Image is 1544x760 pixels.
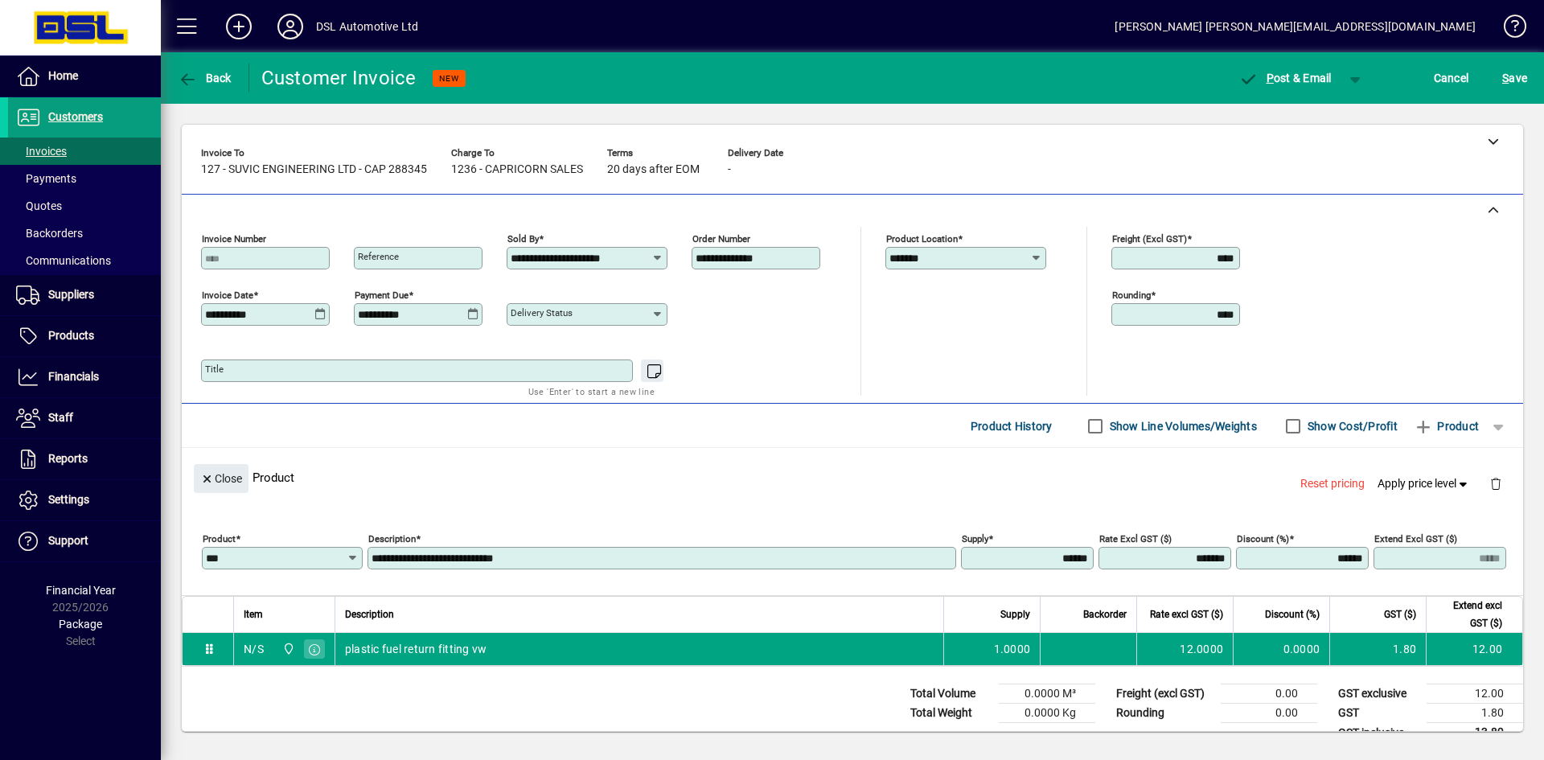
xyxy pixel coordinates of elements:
span: 1236 - CAPRICORN SALES [451,163,583,176]
span: Backorder [1083,606,1127,623]
app-page-header-button: Close [190,470,253,485]
td: Total Weight [902,704,999,723]
td: GST [1330,704,1427,723]
button: Profile [265,12,316,41]
a: Home [8,56,161,97]
a: Financials [8,357,161,397]
span: ost & Email [1238,72,1332,84]
td: 12.00 [1427,684,1523,704]
button: Save [1498,64,1531,92]
label: Show Line Volumes/Weights [1107,418,1257,434]
a: Knowledge Base [1492,3,1524,55]
span: ave [1502,65,1527,91]
label: Show Cost/Profit [1304,418,1398,434]
mat-label: Delivery status [511,307,573,318]
span: Central [278,640,297,658]
span: Products [48,329,94,342]
span: 127 - SUVIC ENGINEERING LTD - CAP 288345 [201,163,427,176]
span: Rate excl GST ($) [1150,606,1223,623]
span: Financial Year [46,584,116,597]
td: Total Volume [902,684,999,704]
span: 1.0000 [994,641,1031,657]
a: Support [8,521,161,561]
mat-label: Discount (%) [1237,533,1289,544]
span: S [1502,72,1509,84]
span: Cancel [1434,65,1469,91]
mat-hint: Use 'Enter' to start a new line [528,382,655,401]
td: Freight (excl GST) [1108,684,1221,704]
span: Supply [1000,606,1030,623]
div: [PERSON_NAME] [PERSON_NAME][EMAIL_ADDRESS][DOMAIN_NAME] [1115,14,1476,39]
td: 0.00 [1221,704,1317,723]
button: Back [174,64,236,92]
button: Product History [964,412,1059,441]
a: Reports [8,439,161,479]
span: NEW [439,73,459,84]
td: 1.80 [1329,633,1426,665]
mat-label: Freight (excl GST) [1112,233,1187,244]
td: GST inclusive [1330,723,1427,743]
mat-label: Title [205,364,224,375]
span: Invoices [16,145,67,158]
a: Payments [8,165,161,192]
span: Settings [48,493,89,506]
div: N/S [244,641,264,657]
mat-label: Rounding [1112,290,1151,301]
td: 0.0000 Kg [999,704,1095,723]
span: Back [178,72,232,84]
mat-label: Order number [692,233,750,244]
span: plastic fuel return fitting vw [345,641,487,657]
mat-label: Payment due [355,290,409,301]
span: Item [244,606,263,623]
button: Cancel [1430,64,1473,92]
a: Invoices [8,138,161,165]
span: Payments [16,172,76,185]
button: Delete [1476,464,1515,503]
span: Financials [48,370,99,383]
td: 12.00 [1426,633,1522,665]
mat-label: Reference [358,251,399,262]
span: GST ($) [1384,606,1416,623]
span: Discount (%) [1265,606,1320,623]
button: Post & Email [1230,64,1340,92]
span: Customers [48,110,103,123]
mat-label: Rate excl GST ($) [1099,533,1172,544]
td: 0.0000 [1233,633,1329,665]
span: 20 days after EOM [607,163,700,176]
mat-label: Sold by [507,233,539,244]
button: Product [1406,412,1487,441]
span: Apply price level [1378,475,1471,492]
span: - [728,163,731,176]
a: Settings [8,480,161,520]
mat-label: Product location [886,233,958,244]
button: Apply price level [1371,470,1477,499]
app-page-header-button: Back [161,64,249,92]
span: Suppliers [48,288,94,301]
mat-label: Invoice date [202,290,253,301]
a: Communications [8,247,161,274]
span: P [1267,72,1274,84]
div: DSL Automotive Ltd [316,14,418,39]
mat-label: Supply [962,533,988,544]
td: 0.00 [1221,684,1317,704]
span: Reports [48,452,88,465]
span: Backorders [16,227,83,240]
mat-label: Product [203,533,236,544]
button: Reset pricing [1294,470,1371,499]
a: Suppliers [8,275,161,315]
span: Extend excl GST ($) [1436,597,1502,632]
a: Backorders [8,220,161,247]
app-page-header-button: Delete [1476,476,1515,491]
span: Communications [16,254,111,267]
button: Close [194,464,248,493]
span: Staff [48,411,73,424]
td: GST exclusive [1330,684,1427,704]
mat-label: Invoice number [202,233,266,244]
td: 13.80 [1427,723,1523,743]
span: Home [48,69,78,82]
mat-label: Extend excl GST ($) [1374,533,1457,544]
div: 12.0000 [1147,641,1223,657]
a: Staff [8,398,161,438]
mat-label: Description [368,533,416,544]
a: Quotes [8,192,161,220]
